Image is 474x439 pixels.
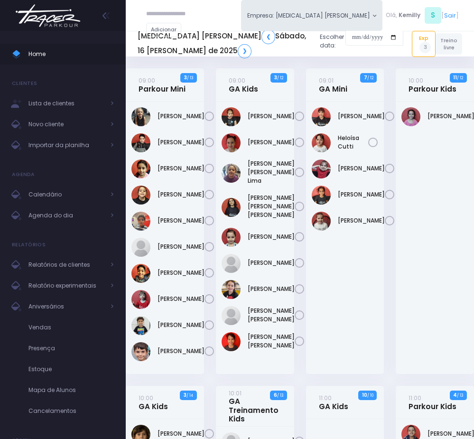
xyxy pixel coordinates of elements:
[436,33,462,55] a: Treino livre
[158,112,204,121] a: [PERSON_NAME]
[248,159,295,185] a: [PERSON_NAME] [PERSON_NAME] Lima
[457,75,463,81] small: / 12
[131,342,150,361] img: Thomás Capovilla Rodrigues
[319,76,347,93] a: 09:01GA Mini
[28,384,114,396] span: Mapa de Alunos
[139,76,186,93] a: 09:00Parkour Mini
[184,74,187,81] strong: 3
[131,186,150,205] img: Laís de Moraes Salgado
[12,165,35,184] h4: Agenda
[146,23,181,37] a: Adicionar
[261,29,275,44] a: ❮
[274,74,277,81] strong: 3
[312,212,331,231] img: Marcela Herdt Garisto
[131,264,150,283] img: Léo Sass Lopes
[222,164,241,183] img: Ana Clara Vicalvi DOliveira Lima
[158,243,204,251] a: [PERSON_NAME]
[248,233,295,241] a: [PERSON_NAME]
[28,209,104,222] span: Agenda do dia
[367,75,373,81] small: / 12
[139,76,155,84] small: 09:00
[222,254,241,273] img: Laís Bacini Amorim
[131,107,150,126] img: Arthur Amancio Baldasso
[28,118,104,131] span: Novo cliente
[131,212,150,231] img: Levi Teofilo de Almeida Neto
[412,31,436,56] a: Exp3
[131,133,150,152] img: Benicio Domingos Barbosa
[222,133,241,152] img: Ana Clara Rufino
[312,133,331,152] img: Heloísa Cutti Iagalo
[131,316,150,335] img: Pedro Pereira Tercarioli
[338,190,385,199] a: [PERSON_NAME]
[409,394,421,402] small: 11:00
[187,75,193,81] small: / 13
[277,75,283,81] small: / 12
[238,44,251,58] a: ❯
[139,393,168,411] a: 10:00GA Kids
[28,280,104,292] span: Relatório experimentais
[248,307,295,324] a: [PERSON_NAME] [PERSON_NAME]
[319,394,332,402] small: 11:00
[457,392,463,398] small: / 13
[338,164,385,173] a: [PERSON_NAME]
[158,430,204,438] a: [PERSON_NAME]
[229,389,279,423] a: 10:01GA Treinamento Kids
[248,333,295,350] a: [PERSON_NAME] [PERSON_NAME]
[229,76,245,84] small: 09:00
[248,259,295,267] a: [PERSON_NAME]
[222,332,241,351] img: Maria Luísa Pazeti
[28,405,114,417] span: Cancelamentos
[28,48,114,60] span: Home
[12,235,46,254] h4: Relatórios
[386,11,397,19] span: Olá,
[158,216,204,225] a: [PERSON_NAME]
[401,107,420,126] img: Isabella Palma Reis
[364,74,367,81] strong: 7
[131,159,150,178] img: Helena Sass Lopes
[312,107,331,126] img: Diana ferreira dos santos
[248,138,295,147] a: [PERSON_NAME]
[158,347,204,355] a: [PERSON_NAME]
[312,186,331,205] img: Manuela Teixeira Isique
[28,188,104,201] span: Calendário
[409,393,456,411] a: 11:00Parkour Kids
[131,290,150,309] img: Miguel Antunes Castilho
[274,392,277,399] strong: 6
[222,306,241,325] img: Manuela Quintilio Gonçalves Silva
[277,392,283,398] small: / 13
[382,6,462,25] div: [ ]
[425,7,441,24] span: S
[453,74,457,81] strong: 11
[139,394,153,402] small: 10:00
[28,342,114,355] span: Presença
[158,269,204,277] a: [PERSON_NAME]
[28,97,104,110] span: Lista de clientes
[222,107,241,126] img: Alice Silva de Mendonça
[28,363,114,375] span: Estoque
[362,392,367,399] strong: 10
[409,76,456,93] a: 10:00Parkour Kids
[28,321,114,334] span: Vendas
[399,11,420,19] span: Kemilly
[444,11,456,20] a: Sair
[222,198,241,217] img: Giovana Ferroni Gimenes de Almeida
[453,392,457,399] strong: 4
[312,159,331,178] img: Laís Silva de Mendonça
[158,295,204,303] a: [PERSON_NAME]
[158,138,204,147] a: [PERSON_NAME]
[338,112,385,121] a: [PERSON_NAME]
[158,190,204,199] a: [PERSON_NAME]
[409,76,423,84] small: 10:00
[338,216,385,225] a: [PERSON_NAME]
[158,321,204,329] a: [PERSON_NAME]
[367,392,373,398] small: / 10
[419,42,431,53] span: 3
[222,280,241,299] img: Lívia Fontoura Machado Liberal
[229,76,258,93] a: 09:00GA Kids
[248,194,295,219] a: [PERSON_NAME] [PERSON_NAME] [PERSON_NAME]
[28,300,104,313] span: Aniversários
[28,139,104,151] span: Importar da planilha
[184,392,186,399] strong: 3
[248,285,295,293] a: [PERSON_NAME]
[158,164,204,173] a: [PERSON_NAME]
